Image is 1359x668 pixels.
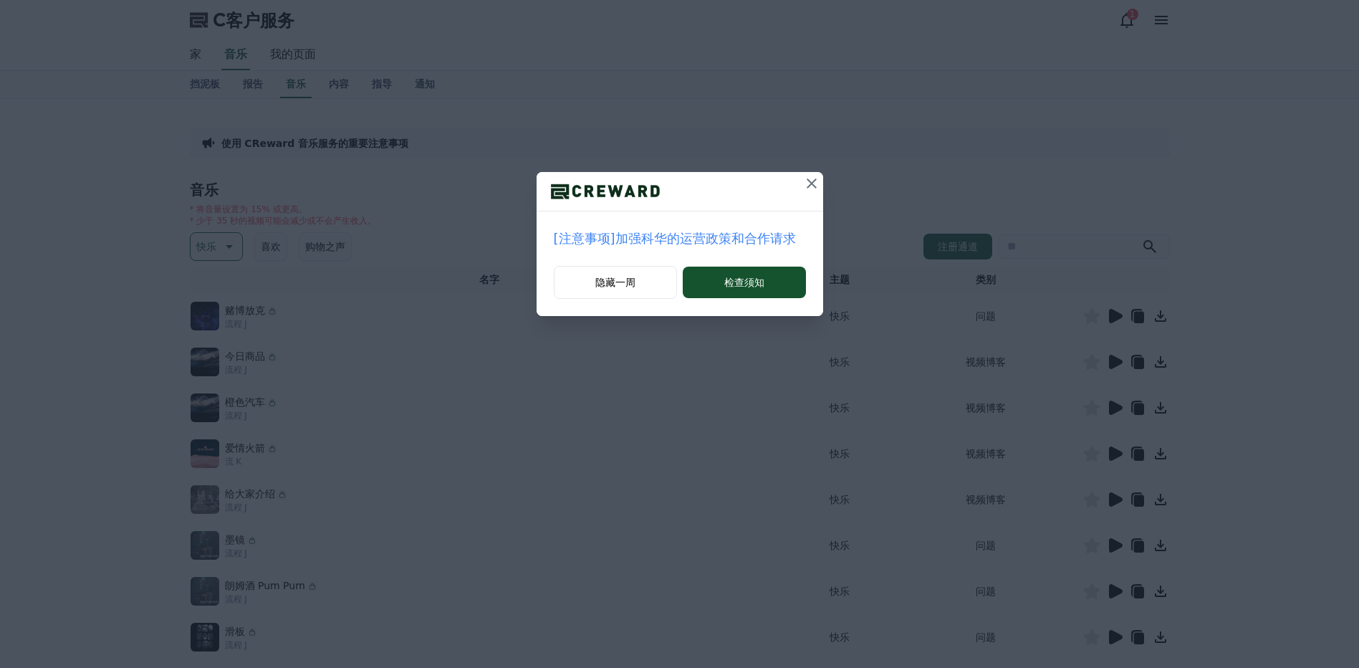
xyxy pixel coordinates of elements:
[595,275,635,290] font: 隐藏一周
[683,267,805,298] button: 检查须知
[724,275,764,290] font: 检查须知
[554,229,806,249] a: [注意事项]加强科华的运营政策和合作请求
[554,266,678,299] button: 隐藏一周
[537,181,674,202] img: 商标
